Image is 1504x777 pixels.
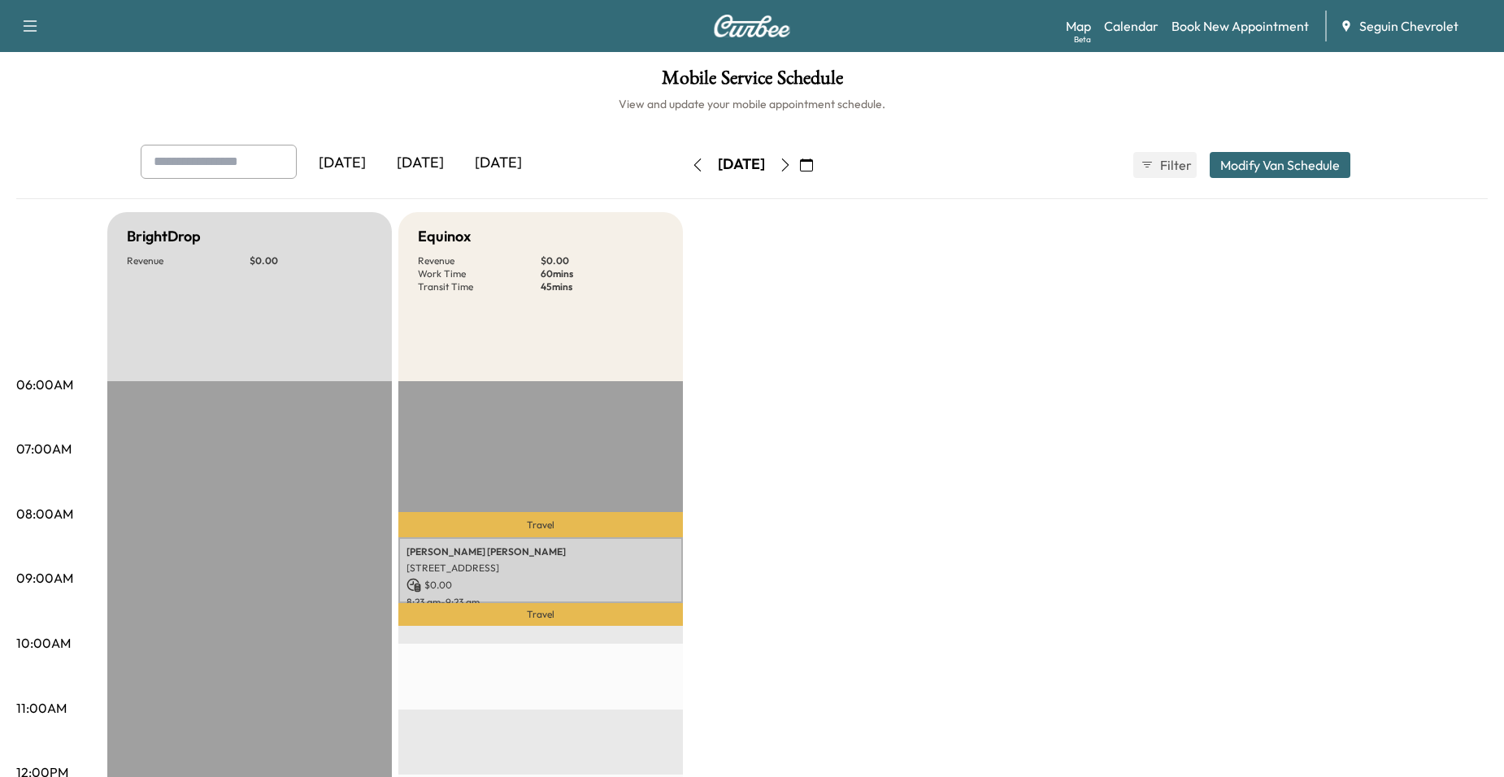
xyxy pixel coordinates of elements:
[1074,33,1091,46] div: Beta
[1160,155,1189,175] span: Filter
[406,578,675,593] p: $ 0.00
[541,254,663,267] p: $ 0.00
[418,280,541,293] p: Transit Time
[1066,16,1091,36] a: MapBeta
[16,568,73,588] p: 09:00AM
[303,145,381,182] div: [DATE]
[127,254,250,267] p: Revenue
[459,145,537,182] div: [DATE]
[718,154,765,175] div: [DATE]
[418,267,541,280] p: Work Time
[418,225,471,248] h5: Equinox
[1210,152,1350,178] button: Modify Van Schedule
[1133,152,1197,178] button: Filter
[16,68,1488,96] h1: Mobile Service Schedule
[16,375,73,394] p: 06:00AM
[16,504,73,523] p: 08:00AM
[541,280,663,293] p: 45 mins
[713,15,791,37] img: Curbee Logo
[406,545,675,558] p: [PERSON_NAME] [PERSON_NAME]
[1104,16,1158,36] a: Calendar
[406,596,675,609] p: 8:23 am - 9:23 am
[16,96,1488,112] h6: View and update your mobile appointment schedule.
[16,439,72,458] p: 07:00AM
[1359,16,1458,36] span: Seguin Chevrolet
[127,225,201,248] h5: BrightDrop
[398,603,683,626] p: Travel
[541,267,663,280] p: 60 mins
[381,145,459,182] div: [DATE]
[1171,16,1309,36] a: Book New Appointment
[398,512,683,537] p: Travel
[16,633,71,653] p: 10:00AM
[406,562,675,575] p: [STREET_ADDRESS]
[250,254,372,267] p: $ 0.00
[418,254,541,267] p: Revenue
[16,698,67,718] p: 11:00AM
